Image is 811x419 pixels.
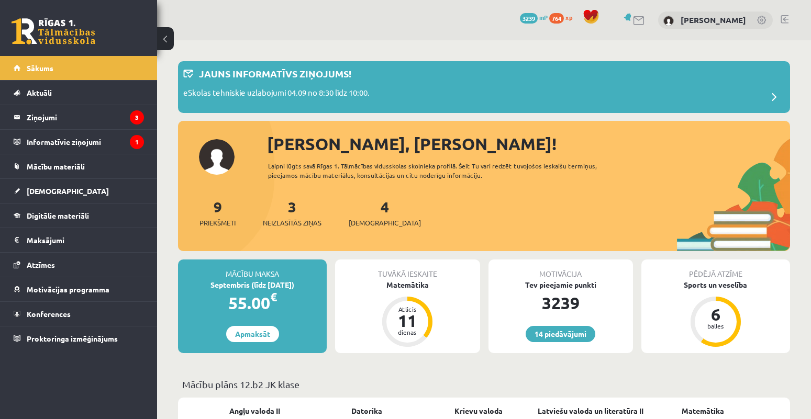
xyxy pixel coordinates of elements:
[263,218,321,228] span: Neizlasītās ziņas
[520,13,538,24] span: 3239
[183,87,370,101] p: eSkolas tehniskie uzlabojumi 04.09 no 8:30 līdz 10:00.
[351,405,382,416] a: Datorika
[663,16,674,26] img: Amanda Lorberga
[14,56,144,80] a: Sākums
[263,197,321,228] a: 3Neizlasītās ziņas
[14,130,144,154] a: Informatīvie ziņojumi1
[565,13,572,21] span: xp
[335,279,480,348] a: Matemātika Atlicis 11 dienas
[27,211,89,220] span: Digitālie materiāli
[641,279,790,348] a: Sports un veselība 6 balles
[229,405,280,416] a: Angļu valoda II
[454,405,503,416] a: Krievu valoda
[14,154,144,178] a: Mācību materiāli
[14,105,144,129] a: Ziņojumi3
[641,259,790,279] div: Pēdējā atzīme
[14,326,144,350] a: Proktoringa izmēģinājums
[700,323,731,329] div: balles
[520,13,548,21] a: 3239 mP
[539,13,548,21] span: mP
[199,66,351,81] p: Jauns informatīvs ziņojums!
[130,110,144,124] i: 3
[27,334,118,343] span: Proktoringa izmēģinājums
[12,18,95,44] a: Rīgas 1. Tālmācības vidusskola
[14,81,144,105] a: Aktuāli
[178,290,327,315] div: 55.00
[682,405,724,416] a: Matemātika
[488,279,633,290] div: Tev pieejamie punkti
[267,131,790,156] div: [PERSON_NAME], [PERSON_NAME]!
[549,13,577,21] a: 764 xp
[392,312,423,329] div: 11
[270,289,277,304] span: €
[27,260,55,269] span: Atzīmes
[488,290,633,315] div: 3239
[199,197,236,228] a: 9Priekšmeti
[226,326,279,342] a: Apmaksāt
[14,253,144,277] a: Atzīmes
[27,105,144,129] legend: Ziņojumi
[14,228,144,252] a: Maksājumi
[27,63,53,73] span: Sākums
[178,279,327,290] div: Septembris (līdz [DATE])
[14,277,144,301] a: Motivācijas programma
[392,329,423,335] div: dienas
[549,13,564,24] span: 764
[349,197,421,228] a: 4[DEMOGRAPHIC_DATA]
[27,285,109,294] span: Motivācijas programma
[681,15,746,25] a: [PERSON_NAME]
[183,66,785,108] a: Jauns informatīvs ziņojums! eSkolas tehniskie uzlabojumi 04.09 no 8:30 līdz 10:00.
[14,179,144,203] a: [DEMOGRAPHIC_DATA]
[130,135,144,149] i: 1
[14,302,144,326] a: Konferences
[641,279,790,290] div: Sports un veselība
[349,218,421,228] span: [DEMOGRAPHIC_DATA]
[488,259,633,279] div: Motivācija
[199,218,236,228] span: Priekšmeti
[335,259,480,279] div: Tuvākā ieskaite
[27,162,85,171] span: Mācību materiāli
[526,326,595,342] a: 14 piedāvājumi
[538,405,643,416] a: Latviešu valoda un literatūra II
[27,186,109,196] span: [DEMOGRAPHIC_DATA]
[335,279,480,290] div: Matemātika
[27,130,144,154] legend: Informatīvie ziņojumi
[178,259,327,279] div: Mācību maksa
[14,203,144,228] a: Digitālie materiāli
[182,377,786,391] p: Mācību plāns 12.b2 JK klase
[27,228,144,252] legend: Maksājumi
[27,88,52,97] span: Aktuāli
[392,306,423,312] div: Atlicis
[27,309,71,319] span: Konferences
[700,306,731,323] div: 6
[268,161,635,180] div: Laipni lūgts savā Rīgas 1. Tālmācības vidusskolas skolnieka profilā. Šeit Tu vari redzēt tuvojošo...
